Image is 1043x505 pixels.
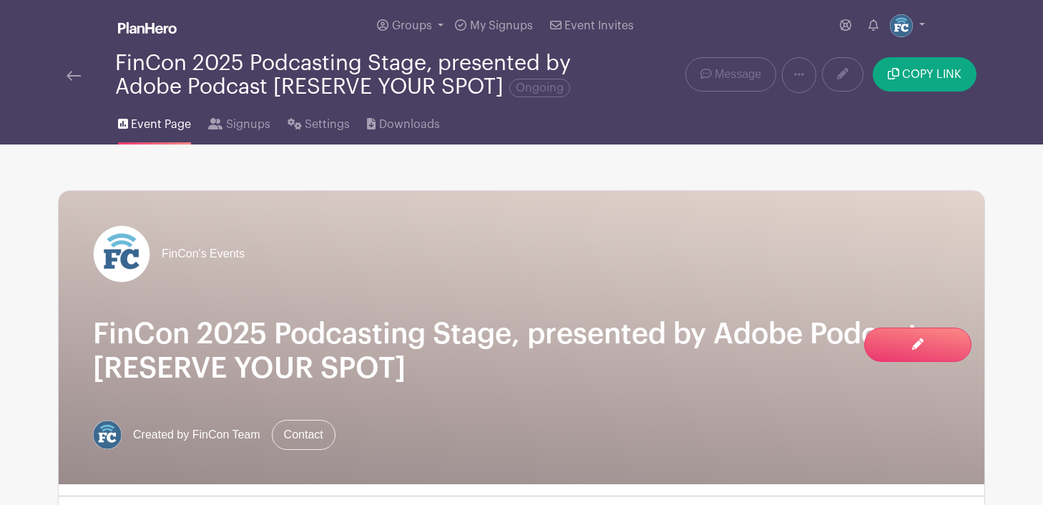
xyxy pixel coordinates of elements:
[67,71,81,81] img: back-arrow-29a5d9b10d5bd6ae65dc969a981735edf675c4d7a1fe02e03b50dbd4ba3cdb55.svg
[93,225,150,283] img: FC%20circle_white.png
[564,20,634,31] span: Event Invites
[208,99,270,144] a: Signups
[131,116,191,133] span: Event Page
[93,317,950,386] h1: FinCon 2025 Podcasting Stage, presented by Adobe Podcast [RESERVE YOUR SPOT]
[379,116,440,133] span: Downloads
[118,99,191,144] a: Event Page
[115,52,579,99] div: FinCon 2025 Podcasting Stage, presented by Adobe Podcast [RESERVE YOUR SPOT]
[226,116,270,133] span: Signups
[685,57,776,92] a: Message
[470,20,533,31] span: My Signups
[162,245,245,263] span: FinCon's Events
[118,22,177,34] img: logo_white-6c42ec7e38ccf1d336a20a19083b03d10ae64f83f12c07503d8b9e83406b4c7d.svg
[509,79,570,97] span: Ongoing
[288,99,350,144] a: Settings
[367,99,439,144] a: Downloads
[902,69,961,80] span: COPY LINK
[873,57,976,92] button: COPY LINK
[890,14,913,37] img: FC%20circle.png
[133,426,260,443] span: Created by FinCon Team
[392,20,432,31] span: Groups
[272,420,336,450] a: Contact
[305,116,350,133] span: Settings
[93,421,122,449] img: FC%20circle.png
[715,66,761,83] span: Message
